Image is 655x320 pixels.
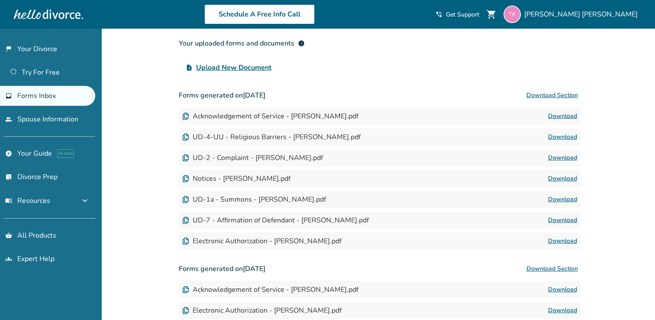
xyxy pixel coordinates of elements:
[524,87,581,104] button: Download Section
[182,195,326,204] div: UD-1a - Summons - [PERSON_NAME].pdf
[548,215,577,225] a: Download
[446,10,479,19] span: Get Support
[5,197,12,204] span: menu_book
[182,285,358,294] div: Acknowledgement of Service - [PERSON_NAME].pdf
[486,9,497,20] span: shopping_cart
[548,284,577,295] a: Download
[182,174,290,183] div: Notices - [PERSON_NAME].pdf
[5,173,12,180] span: list_alt_check
[436,10,479,19] a: phone_in_talkGet Support
[436,11,442,18] span: phone_in_talk
[5,46,12,52] span: flag_2
[548,194,577,205] a: Download
[57,149,74,158] span: AI beta
[182,286,189,293] img: Document
[524,260,581,278] button: Download Section
[196,62,271,73] span: Upload New Document
[204,4,315,24] a: Schedule A Free Info Call
[182,196,189,203] img: Document
[182,216,369,225] div: UD-7 - Affirmation of Defendant - [PERSON_NAME].pdf
[5,150,12,157] span: explore
[186,64,193,71] span: upload_file
[182,306,342,315] div: Electronic Authorization - [PERSON_NAME].pdf
[524,10,641,19] span: [PERSON_NAME] [PERSON_NAME]
[182,153,323,163] div: UD-2 - Complaint - [PERSON_NAME].pdf
[182,236,342,246] div: Electronic Authorization - [PERSON_NAME].pdf
[179,260,581,278] h3: Forms generated on [DATE]
[548,111,577,121] a: Download
[5,116,12,123] span: people
[5,92,12,99] span: inbox
[182,217,189,224] img: Document
[548,305,577,316] a: Download
[612,278,655,320] iframe: Chat Widget
[5,232,12,239] span: shopping_basket
[80,196,90,206] span: expand_more
[182,111,358,121] div: Acknowledgement of Service - [PERSON_NAME].pdf
[548,153,577,163] a: Download
[548,236,577,246] a: Download
[182,154,189,161] img: Document
[182,175,189,182] img: Document
[182,134,189,140] img: Document
[182,113,189,120] img: Document
[548,173,577,184] a: Download
[182,132,361,142] div: UD-4-UU - Religious Barriers - [PERSON_NAME].pdf
[298,40,305,47] span: info
[179,38,305,49] div: Your uploaded forms and documents
[548,132,577,142] a: Download
[503,6,521,23] img: tammielkelley@gmail.com
[179,87,581,104] h3: Forms generated on [DATE]
[182,238,189,245] img: Document
[17,91,56,101] span: Forms Inbox
[5,255,12,262] span: groups
[182,307,189,314] img: Document
[5,196,50,206] span: Resources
